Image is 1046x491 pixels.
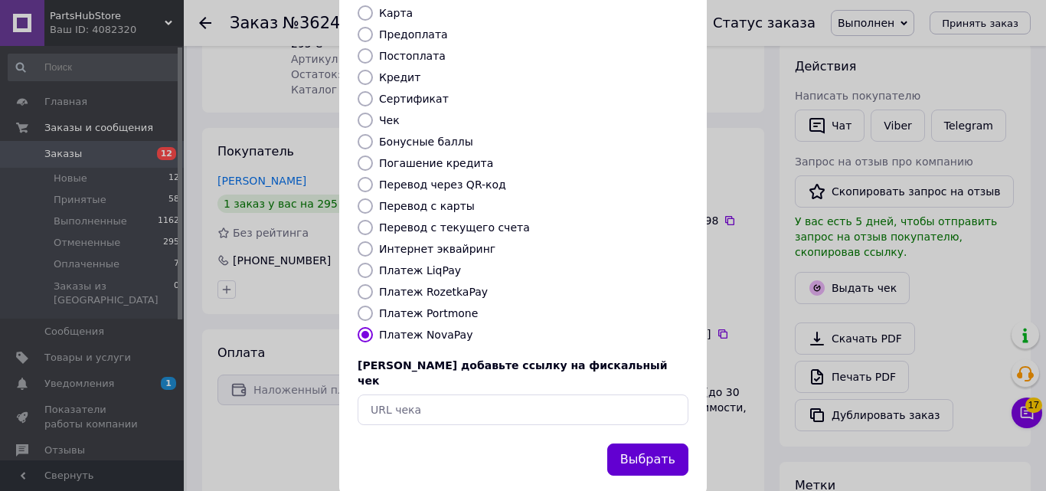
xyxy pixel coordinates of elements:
label: Перевод через QR-код [379,178,506,191]
label: Предоплата [379,28,448,41]
label: Карта [379,7,413,19]
span: [PERSON_NAME] добавьте ссылку на фискальный чек [358,359,668,387]
label: Перевод с текущего счета [379,221,530,234]
input: URL чека [358,394,688,425]
label: Кредит [379,71,420,83]
label: Интернет эквайринг [379,243,495,255]
label: Постоплата [379,50,446,62]
label: Платеж RozetkaPay [379,286,488,298]
button: Выбрать [607,444,688,476]
label: Перевод с карты [379,200,475,212]
label: Платеж Portmone [379,307,478,319]
label: Погашение кредита [379,157,493,169]
label: Чек [379,114,400,126]
label: Сертификат [379,93,449,105]
label: Бонусные баллы [379,136,473,148]
label: Платеж NovaPay [379,329,472,341]
label: Платеж LiqPay [379,264,461,277]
